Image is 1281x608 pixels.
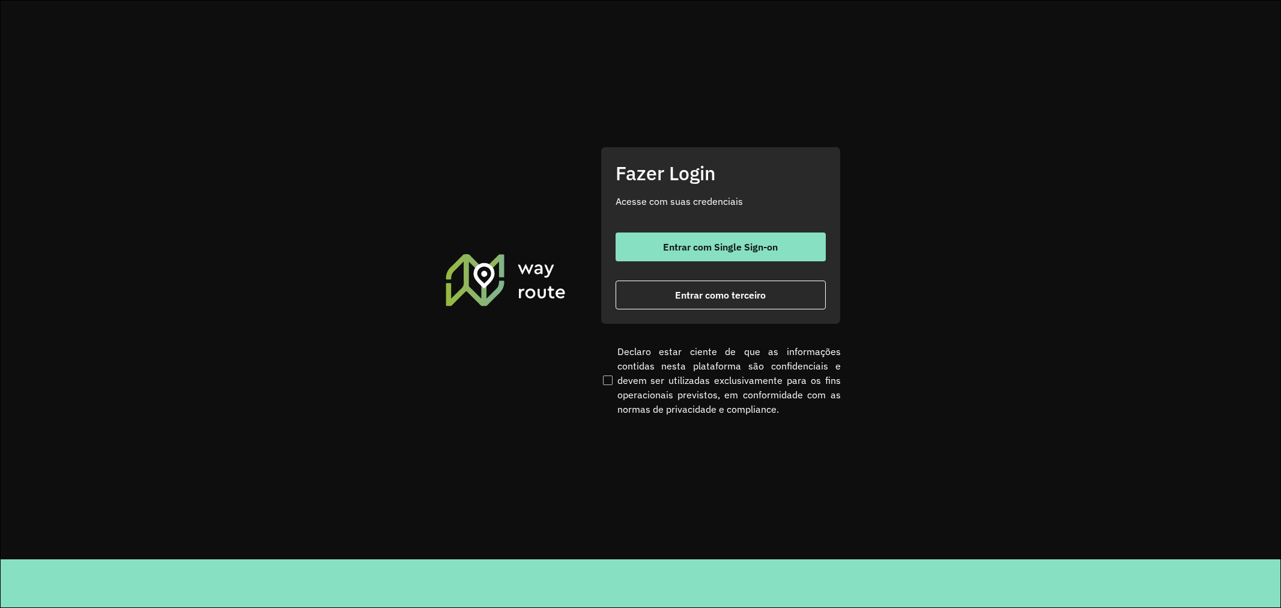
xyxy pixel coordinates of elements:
button: button [616,233,826,261]
h2: Fazer Login [616,162,826,184]
span: Entrar com Single Sign-on [663,242,778,252]
button: button [616,281,826,309]
p: Acesse com suas credenciais [616,194,826,208]
label: Declaro estar ciente de que as informações contidas nesta plataforma são confidenciais e devem se... [601,344,841,416]
span: Entrar como terceiro [675,290,766,300]
img: Roteirizador AmbevTech [444,252,568,308]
